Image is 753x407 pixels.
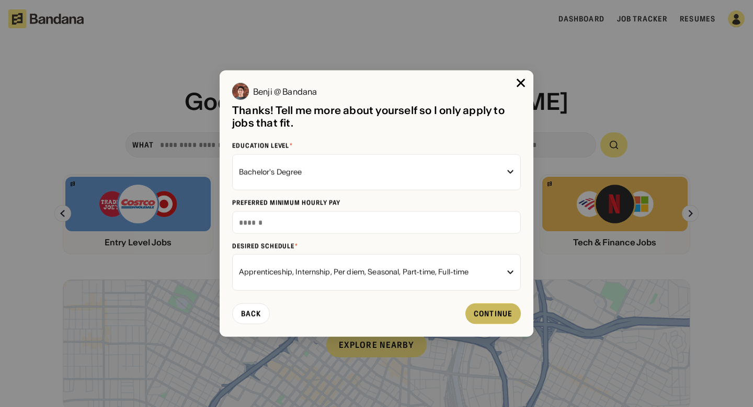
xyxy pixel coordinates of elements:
div: Bachelor's Degree [239,163,503,182]
div: Benji @ Bandana [253,87,317,96]
div: Back [241,310,261,317]
img: Benji @ Bandana [232,83,249,100]
div: Preferred minimum hourly pay [232,199,521,207]
div: Desired schedule [232,242,521,250]
div: Apprenticeship, Internship, Per diem, Seasonal, Part-time, Full-time [239,263,503,282]
div: Continue [474,310,512,317]
div: Thanks! Tell me more about yourself so I only apply to jobs that fit. [232,104,521,129]
div: Education level [232,142,521,150]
